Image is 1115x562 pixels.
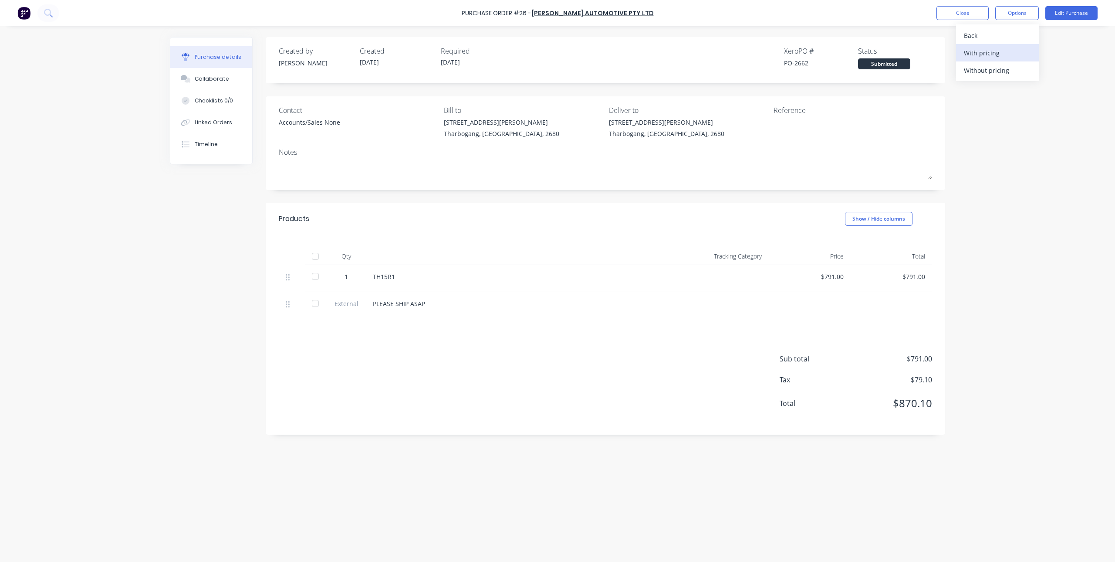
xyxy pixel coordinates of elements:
span: Tax [780,375,845,385]
div: Submitted [858,58,910,69]
div: Timeline [195,140,218,148]
span: $870.10 [845,395,932,411]
div: With pricing [964,47,1031,59]
div: $791.00 [858,272,926,281]
button: Timeline [170,133,252,155]
img: Factory [17,7,30,20]
div: Purchase details [195,53,241,61]
div: Total [851,248,933,265]
div: Products [279,214,309,224]
div: [STREET_ADDRESS][PERSON_NAME] [444,118,559,127]
div: Bill to [444,105,602,116]
div: Back [964,29,1031,42]
div: Qty [327,248,366,265]
div: TH15R1 [373,272,664,281]
a: [PERSON_NAME] Automotive PTY LTD [532,9,654,17]
button: Edit Purchase [1045,6,1098,20]
div: [STREET_ADDRESS][PERSON_NAME] [609,118,724,127]
div: Status [858,46,932,56]
div: Created by [279,46,353,56]
button: Purchase details [170,46,252,68]
div: Tharbogang, [GEOGRAPHIC_DATA], 2680 [609,129,724,138]
button: Linked Orders [170,112,252,133]
div: Contact [279,105,437,116]
div: Checklists 0/0 [195,97,233,105]
div: Tharbogang, [GEOGRAPHIC_DATA], 2680 [444,129,559,138]
button: Show / Hide columns [845,212,912,226]
div: 1 [334,272,359,281]
button: Options [995,6,1039,20]
div: Without pricing [964,64,1031,77]
div: PO-2662 [784,58,858,68]
div: Linked Orders [195,119,232,126]
div: Reference [774,105,932,116]
button: Collaborate [170,68,252,90]
div: Collaborate [195,75,229,83]
span: $79.10 [845,375,932,385]
span: External [334,299,359,308]
div: Deliver to [609,105,767,116]
button: Checklists 0/0 [170,90,252,112]
div: Purchase Order #26 - [462,9,531,18]
div: [PERSON_NAME] [279,58,353,68]
div: Accounts/Sales None [279,118,340,127]
div: Tracking Category [671,248,769,265]
div: Xero PO # [784,46,858,56]
div: $791.00 [776,272,844,281]
span: $791.00 [845,354,932,364]
div: Price [769,248,851,265]
div: Notes [279,147,932,157]
div: PLEASE SHIP ASAP [373,299,664,308]
div: Created [360,46,434,56]
span: Sub total [780,354,845,364]
button: Close [936,6,989,20]
div: Required [441,46,515,56]
span: Total [780,398,845,409]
